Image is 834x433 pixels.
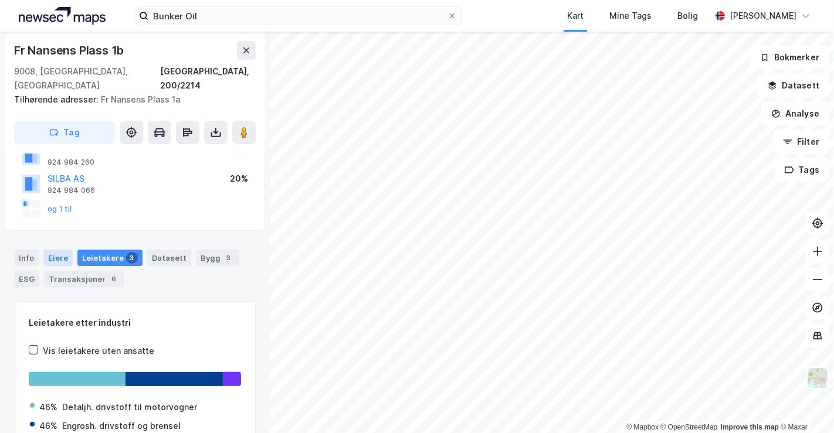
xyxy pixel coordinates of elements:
div: Fr Nansens Plass 1b [14,41,126,60]
button: Tags [775,158,829,182]
a: Improve this map [721,423,779,431]
button: Bokmerker [750,46,829,69]
div: Engrosh. drivstoff og brensel [62,419,181,433]
div: 46% [39,419,57,433]
div: Leietakere etter industri [29,316,241,330]
div: Bygg [196,250,239,266]
button: Datasett [758,74,829,97]
div: Mine Tags [609,9,652,23]
div: [GEOGRAPHIC_DATA], 200/2214 [161,64,256,93]
div: 9008, [GEOGRAPHIC_DATA], [GEOGRAPHIC_DATA] [14,64,161,93]
div: Info [14,250,39,266]
img: logo.a4113a55bc3d86da70a041830d287a7e.svg [19,7,106,25]
button: Filter [773,130,829,154]
div: 6 [108,273,120,285]
div: 46% [39,400,57,414]
div: 924 984 066 [48,186,95,195]
button: Tag [14,121,115,144]
div: Eiere [43,250,73,266]
div: Fr Nansens Plass 1a [14,93,246,107]
button: Analyse [761,102,829,125]
input: Søk på adresse, matrikkel, gårdeiere, leietakere eller personer [148,7,447,25]
div: 3 [223,252,235,264]
img: Z [806,367,829,389]
div: 3 [126,252,138,264]
span: Tilhørende adresser: [14,94,101,104]
div: 20% [230,172,248,186]
div: Kart [567,9,584,23]
div: Detaljh. drivstoff til motorvogner [62,400,197,414]
a: Mapbox [626,423,659,431]
div: Vis leietakere uten ansatte [43,344,154,358]
div: [PERSON_NAME] [730,9,796,23]
a: OpenStreetMap [661,423,718,431]
div: 924 984 260 [48,158,94,167]
div: Datasett [147,250,191,266]
div: Bolig [677,9,698,23]
div: ESG [14,271,39,287]
div: Leietakere [77,250,143,266]
div: Transaksjoner [44,271,124,287]
iframe: Chat Widget [775,377,834,433]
